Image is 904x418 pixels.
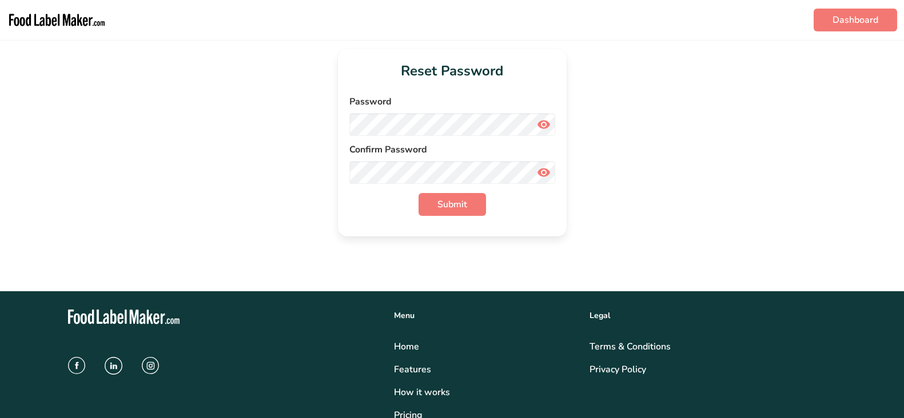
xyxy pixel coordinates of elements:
a: Privacy Policy [590,363,837,376]
span: Submit [437,198,467,211]
label: Confirm Password [349,143,555,156]
h1: Reset Password [349,61,555,81]
label: Password [349,95,555,108]
div: Legal [590,310,837,321]
div: Menu [394,310,576,321]
a: Features [394,363,576,376]
a: Dashboard [814,9,897,31]
a: Terms & Conditions [590,340,837,353]
button: Submit [419,193,486,216]
img: Food Label Maker [7,5,107,35]
div: How it works [394,385,576,399]
a: Home [394,340,576,353]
